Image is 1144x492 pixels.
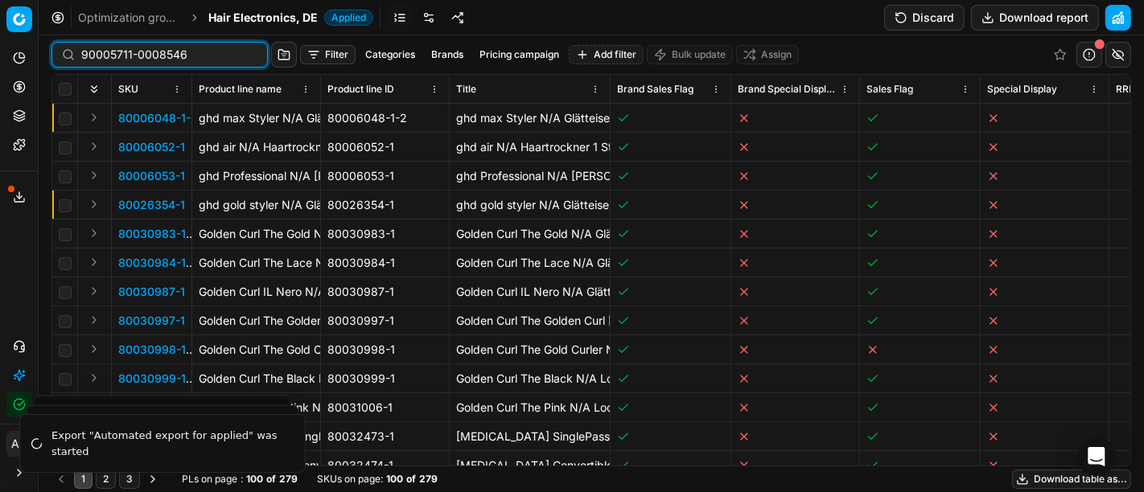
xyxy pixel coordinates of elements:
button: Filter [300,45,356,64]
div: 80006052-1 [327,139,442,155]
button: Expand [84,310,104,330]
button: 80030983-1 [118,226,186,242]
button: AC [6,431,32,457]
span: Product line name [199,83,282,96]
p: Golden Curl The Black N/A Lockenstab 1 Stk [456,371,603,387]
span: Hair Electronics, DE [208,10,318,26]
div: Golden Curl The Lace N/A Glätteisen 1 Stk [199,255,314,271]
p: ghd air N/A Haartrockner 1 Stk [456,139,603,155]
button: Brands [425,45,470,64]
button: Expand [84,108,104,127]
button: 80030984-1 [118,255,186,271]
span: Special Display [987,83,1057,96]
strong: 279 [419,473,438,486]
p: [MEDICAL_DATA] SinglePass X Glätteisen 1 Stk [456,428,603,445]
button: 80006053-1 [118,168,185,184]
button: Expand [84,281,104,301]
div: 80006053-1 [327,168,442,184]
strong: of [406,473,416,486]
nav: pagination [51,469,163,489]
button: Download report [971,5,1099,31]
button: Expand [84,195,104,214]
button: Expand [84,223,104,243]
div: [MEDICAL_DATA] SinglePass X Glätteisen 1 Stk [199,428,314,445]
button: 2 [96,469,116,489]
div: 80032474-1 [327,457,442,474]
button: 80030987-1 [118,284,185,300]
p: Golden Curl IL Nero N/A Glätteisen 1 Stk [456,284,603,300]
span: SKUs on page : [317,473,383,486]
button: Add filter [569,45,644,64]
div: 80030984-1 [327,255,442,271]
p: ghd gold styler N/A Glätteisen 1 Stk [456,197,603,213]
div: Golden Curl The Pink N/A Lockenstab 1 Stk [199,400,314,416]
button: 80006052-1 [118,139,185,155]
span: Product line ID [327,83,394,96]
button: 1 [74,469,93,489]
div: 80030997-1 [327,313,442,329]
button: 80030998-1 [118,342,186,358]
p: Golden Curl The Golden Curl [GEOGRAPHIC_DATA] N/A Lockenstab 1 Stk [456,313,603,329]
span: Applied [324,10,373,26]
div: Golden Curl The Gold Curler N/A Lockenstab 1 Stk [199,342,314,358]
p: [MEDICAL_DATA] Convertible Collection Whirl Trio Lockenstab 1 Stk [456,457,603,474]
div: ghd max Styler N/A Glätteisen 1 Stk [199,110,314,126]
p: ghd Professional N/A [PERSON_NAME] Diffusor 1 Stk [456,168,603,184]
p: Golden Curl The Gold Curler N/A Lockenstab 1 Stk [456,342,603,358]
div: 80026354-1 [327,197,442,213]
button: 80030999-1 [118,371,186,387]
div: ghd gold styler N/A Glätteisen 1 Stk [199,197,314,213]
strong: of [266,473,276,486]
button: 80026354-1 [118,197,185,213]
span: SKU [118,83,138,96]
button: Bulk update [647,45,733,64]
span: Brand Special Display [738,83,837,96]
button: Expand [84,368,104,387]
button: Expand all [84,80,104,99]
button: Go to next page [143,469,163,489]
p: Golden Curl The Pink N/A Lockenstab 1 Stk [456,400,603,416]
div: [MEDICAL_DATA] Convertible Collection Whirl Trio Lockenstab 1 Stk [199,457,314,474]
div: Export "Automated export for applied" was started [51,428,286,459]
button: Assign [736,45,799,64]
div: ghd air N/A Haartrockner 1 Stk [199,139,314,155]
strong: 100 [386,473,403,486]
strong: 279 [279,473,298,486]
div: Golden Curl The Black N/A Lockenstab 1 Stk [199,371,314,387]
button: Go to previous page [51,469,71,489]
div: 80006048-1-2 [327,110,442,126]
div: 80032473-1 [327,428,442,445]
span: PLs on page [182,473,237,486]
span: RRP [1116,83,1135,96]
button: 80030997-1 [118,313,185,329]
p: ghd max Styler N/A Glätteisen 1 Stk [456,110,603,126]
span: AC [7,432,31,456]
div: 80031006-1 [327,400,442,416]
button: Expand [84,339,104,359]
span: Hair Electronics, DEApplied [208,10,373,26]
button: Expand [84,137,104,156]
nav: breadcrumb [78,10,373,26]
button: Expand [84,166,104,185]
a: Optimization groups [78,10,181,26]
div: Open Intercom Messenger [1077,437,1116,476]
button: 80006048-1-2 [118,110,198,126]
button: 3 [119,469,140,489]
strong: 100 [246,473,263,486]
button: Expand [84,252,104,272]
button: Discard [884,5,965,31]
div: ghd Professional N/A [PERSON_NAME] Diffusor 1 Stk [199,168,314,184]
p: Golden Curl The Lace N/A Glätteisen 1 Stk [456,255,603,271]
span: Brand Sales Flag [617,83,693,96]
button: Categories [359,45,422,64]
